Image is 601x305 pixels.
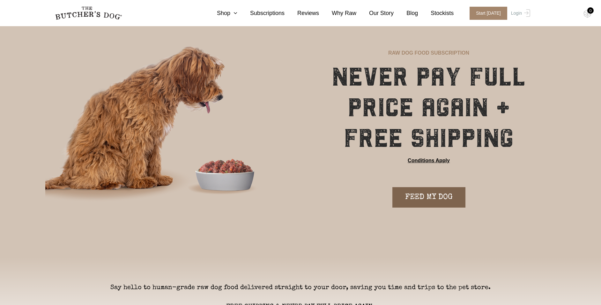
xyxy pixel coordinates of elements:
a: Shop [204,9,237,18]
a: Blog [394,9,418,18]
a: Start [DATE] [463,7,509,20]
h1: NEVER PAY FULL PRICE AGAIN + FREE SHIPPING [318,62,540,154]
img: blaze-subscription-hero [45,20,299,232]
a: FEED MY DOG [392,187,465,208]
a: Reviews [285,9,319,18]
a: Stockists [418,9,454,18]
a: Login [509,7,530,20]
a: Conditions Apply [408,157,450,164]
img: TBD_Cart-Empty.png [583,10,591,18]
div: 0 [587,7,594,14]
span: Start [DATE] [470,7,507,20]
a: Why Raw [319,9,356,18]
p: RAW DOG FOOD SUBSCRIPTION [388,49,469,57]
a: Our Story [356,9,394,18]
a: Subscriptions [237,9,285,18]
